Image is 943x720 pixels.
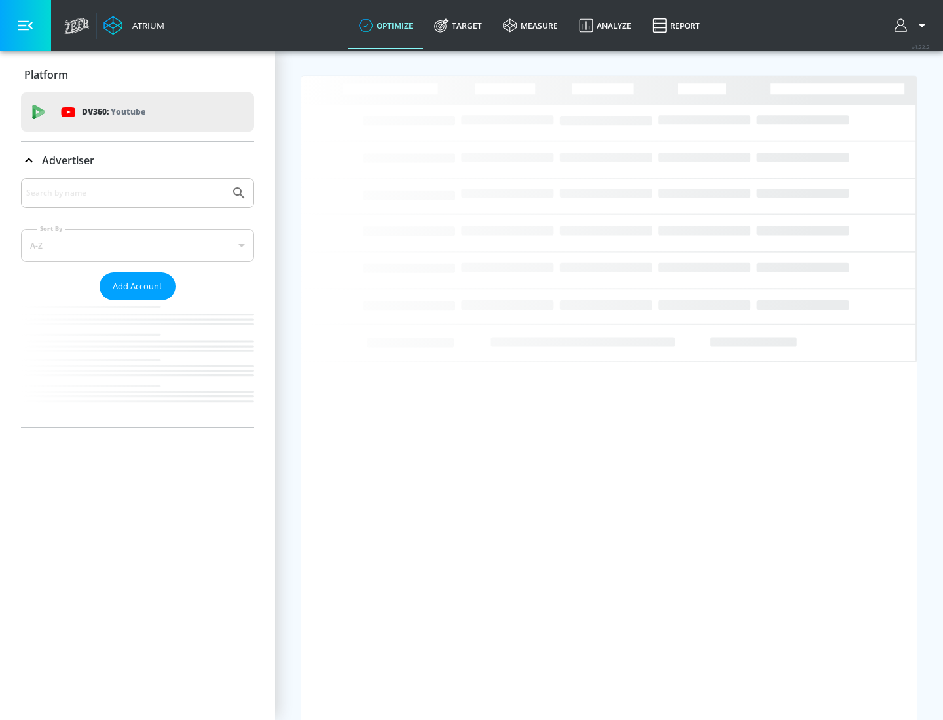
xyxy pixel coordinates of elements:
div: Atrium [127,20,164,31]
div: Advertiser [21,142,254,179]
nav: list of Advertiser [21,300,254,427]
a: Atrium [103,16,164,35]
p: Advertiser [42,153,94,168]
span: Add Account [113,279,162,294]
label: Sort By [37,225,65,233]
a: Report [642,2,711,49]
p: Platform [24,67,68,82]
div: DV360: Youtube [21,92,254,132]
div: A-Z [21,229,254,262]
div: Platform [21,56,254,93]
a: measure [492,2,568,49]
div: Advertiser [21,178,254,427]
button: Add Account [100,272,176,300]
span: v 4.22.2 [912,43,930,50]
a: Analyze [568,2,642,49]
p: Youtube [111,105,145,118]
a: optimize [348,2,424,49]
p: DV360: [82,105,145,119]
input: Search by name [26,185,225,202]
a: Target [424,2,492,49]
